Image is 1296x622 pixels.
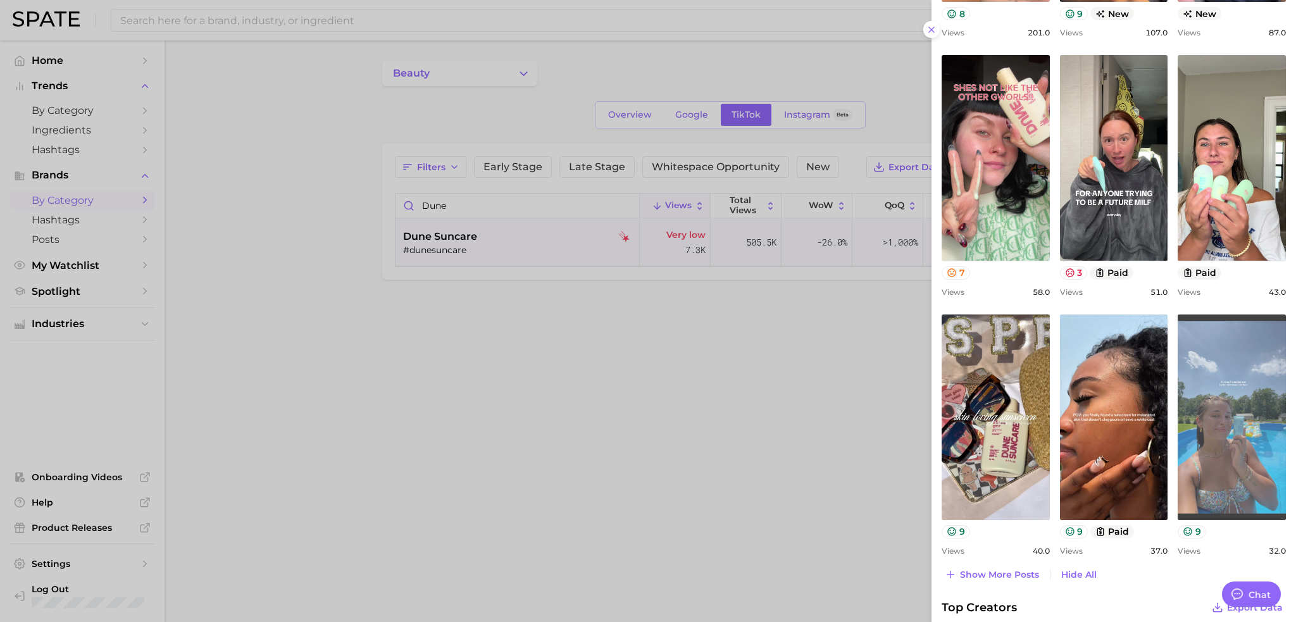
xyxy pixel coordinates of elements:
span: Views [942,28,964,37]
span: Hide All [1061,569,1097,580]
button: paid [1178,266,1221,280]
button: Show more posts [942,566,1042,583]
span: 201.0 [1028,28,1050,37]
button: 9 [1178,525,1206,538]
button: 8 [942,7,970,20]
span: new [1090,7,1134,20]
button: 7 [942,266,970,280]
span: Views [942,287,964,297]
span: Top Creators [942,599,1017,616]
button: Export Data [1209,599,1286,616]
button: 3 [1060,266,1088,280]
span: Views [1060,546,1083,556]
span: Views [1178,28,1200,37]
span: 37.0 [1150,546,1168,556]
span: Views [1178,546,1200,556]
span: 58.0 [1033,287,1050,297]
button: Hide All [1058,566,1100,583]
span: Export Data [1227,602,1283,613]
span: new [1178,7,1221,20]
button: paid [1090,266,1133,280]
button: 9 [942,525,970,538]
span: Views [1178,287,1200,297]
span: Show more posts [960,569,1039,580]
span: 32.0 [1269,546,1286,556]
span: Views [942,546,964,556]
span: 107.0 [1145,28,1168,37]
span: 51.0 [1150,287,1168,297]
button: 9 [1060,7,1088,20]
span: Views [1060,287,1083,297]
span: 40.0 [1033,546,1050,556]
button: paid [1090,525,1134,538]
button: 9 [1060,525,1088,538]
span: Views [1060,28,1083,37]
span: 87.0 [1269,28,1286,37]
span: 43.0 [1269,287,1286,297]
